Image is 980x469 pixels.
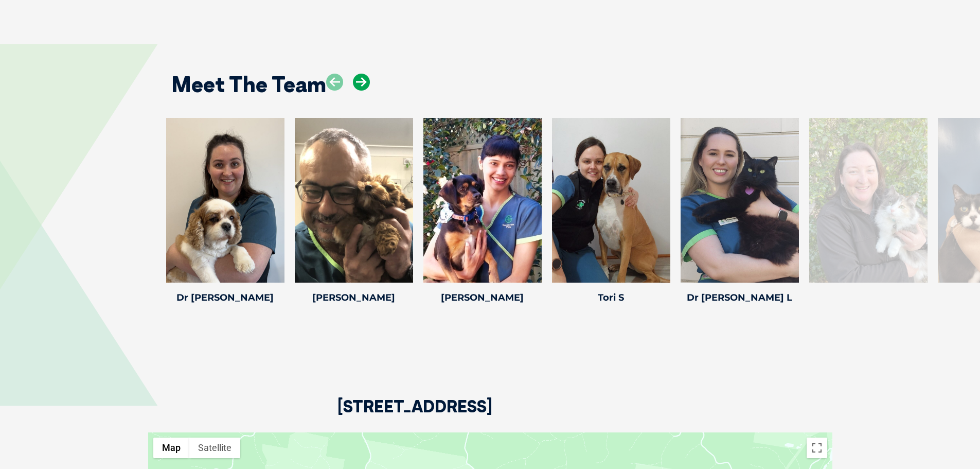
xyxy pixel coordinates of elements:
h4: Dr [PERSON_NAME] L [681,293,799,302]
h4: Tori S [552,293,670,302]
button: Show street map [153,438,189,458]
h2: [STREET_ADDRESS] [337,398,492,432]
h2: Meet The Team [171,74,326,95]
h4: [PERSON_NAME] [295,293,413,302]
button: Toggle fullscreen view [807,438,827,458]
h4: Dr [PERSON_NAME] [166,293,284,302]
button: Show satellite imagery [189,438,240,458]
h4: [PERSON_NAME] [423,293,542,302]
